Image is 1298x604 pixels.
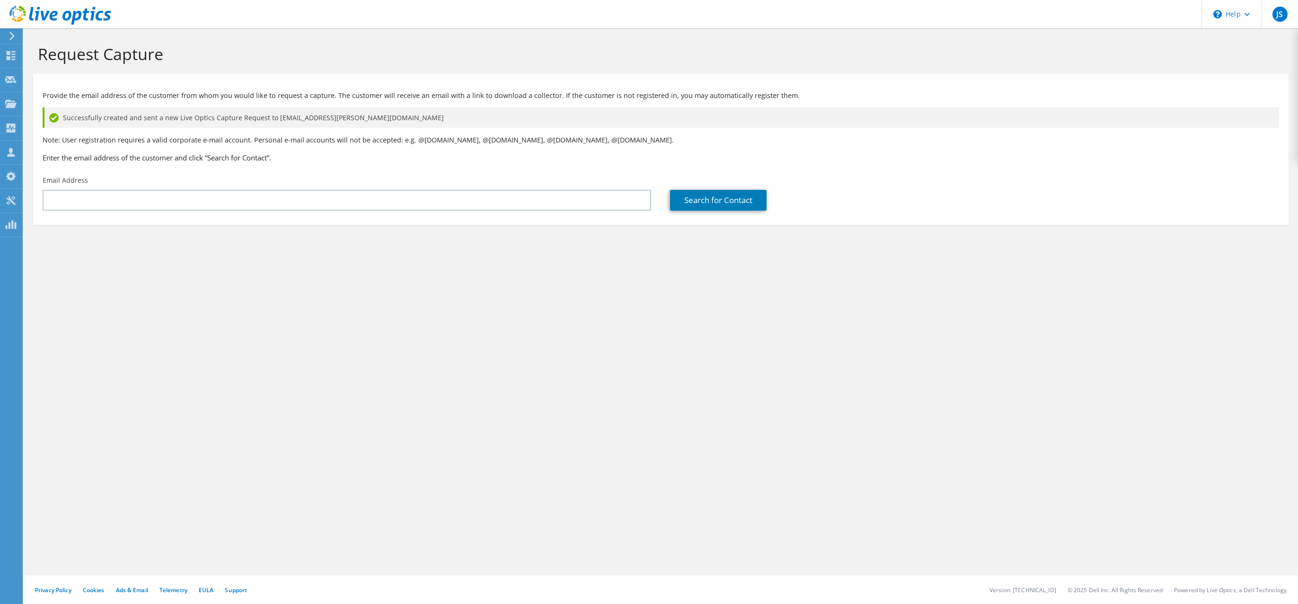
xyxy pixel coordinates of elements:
label: Email Address [43,176,88,185]
p: Provide the email address of the customer from whom you would like to request a capture. The cust... [43,90,1279,101]
a: Cookies [83,586,105,594]
li: Version: [TECHNICAL_ID] [989,586,1056,594]
svg: \n [1213,10,1222,18]
li: Powered by Live Optics, a Dell Technology [1174,586,1287,594]
a: EULA [199,586,213,594]
a: Privacy Policy [35,586,71,594]
p: Note: User registration requires a valid corporate e-mail account. Personal e-mail accounts will ... [43,135,1279,145]
a: Telemetry [159,586,187,594]
a: Ads & Email [116,586,148,594]
span: JS [1272,7,1288,22]
span: Successfully created and sent a new Live Optics Capture Request to [EMAIL_ADDRESS][PERSON_NAME][D... [63,113,444,123]
a: Support [225,586,247,594]
h3: Enter the email address of the customer and click “Search for Contact”. [43,152,1279,163]
li: © 2025 Dell Inc. All Rights Reserved [1068,586,1163,594]
a: Search for Contact [670,190,767,211]
h1: Request Capture [38,44,1279,64]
